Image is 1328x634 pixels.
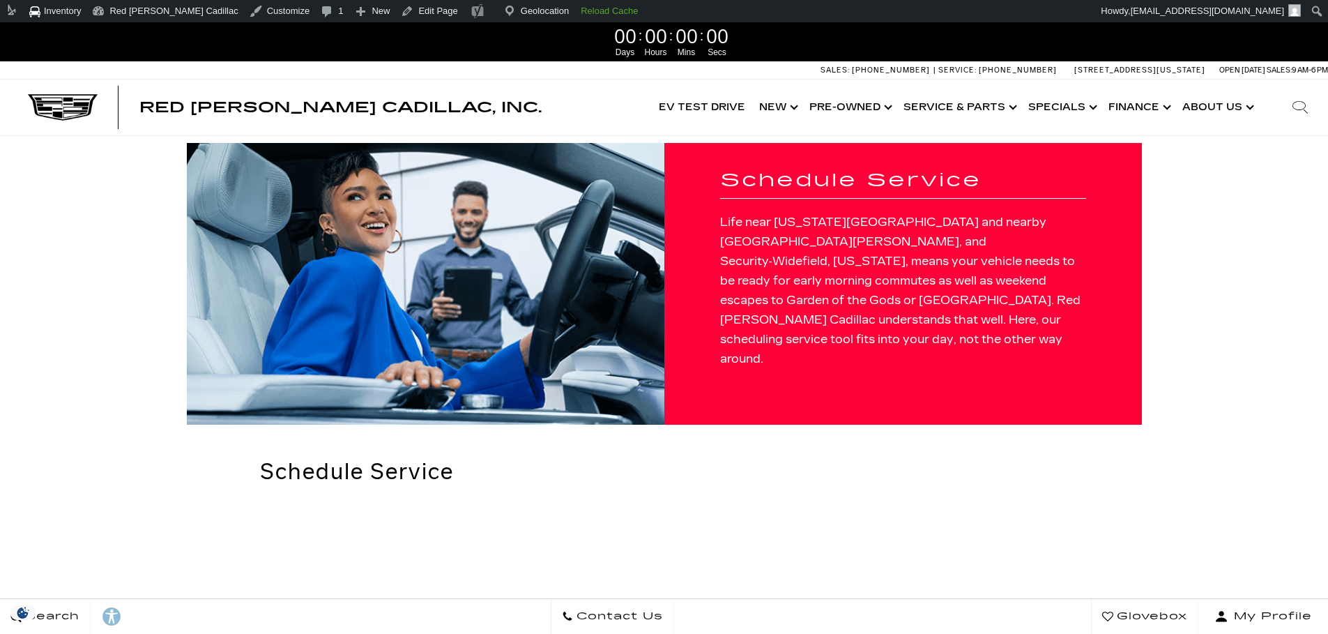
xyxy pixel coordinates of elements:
[752,80,802,135] a: New
[1113,607,1187,626] span: Glovebox
[669,25,673,46] span: :
[7,605,39,620] section: Click to Open Cookie Consent Modal
[938,66,977,75] span: Service:
[612,46,639,59] span: Days
[896,80,1021,135] a: Service & Parts
[821,66,850,75] span: Sales:
[1091,599,1198,634] a: Glovebox
[1304,29,1321,46] a: Close
[652,80,752,135] a: EV Test Drive
[1267,66,1292,75] span: Sales:
[1219,66,1265,75] span: Open [DATE]
[22,607,79,626] span: Search
[260,460,1086,484] h2: Schedule Service
[821,66,933,74] a: Sales: [PHONE_NUMBER]
[639,25,643,46] span: :
[1074,66,1205,75] a: [STREET_ADDRESS][US_STATE]
[28,94,98,121] img: Cadillac Dark Logo with Cadillac White Text
[1198,599,1328,634] button: Open user profile menu
[139,99,542,116] span: Red [PERSON_NAME] Cadillac, Inc.
[720,213,1086,369] p: Life near [US_STATE][GEOGRAPHIC_DATA] and nearby [GEOGRAPHIC_DATA][PERSON_NAME], and Security‑Wid...
[551,599,674,634] a: Contact Us
[720,171,1086,191] h1: Schedule Service
[139,100,542,114] a: Red [PERSON_NAME] Cadillac, Inc.
[700,25,704,46] span: :
[573,607,663,626] span: Contact Us
[1292,66,1328,75] span: 9 AM-6 PM
[187,143,664,425] img: Schedule Service
[1228,607,1312,626] span: My Profile
[643,26,669,45] span: 00
[1131,6,1284,16] span: [EMAIL_ADDRESS][DOMAIN_NAME]
[704,46,731,59] span: Secs
[7,605,39,620] img: Opt-Out Icon
[1101,80,1175,135] a: Finance
[1175,80,1258,135] a: About Us
[704,26,731,45] span: 00
[643,46,669,59] span: Hours
[979,66,1057,75] span: [PHONE_NUMBER]
[581,6,638,16] strong: Reload Cache
[852,66,930,75] span: [PHONE_NUMBER]
[802,80,896,135] a: Pre-Owned
[612,26,639,45] span: 00
[933,66,1060,74] a: Service: [PHONE_NUMBER]
[1021,80,1101,135] a: Specials
[673,46,700,59] span: Mins
[673,26,700,45] span: 00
